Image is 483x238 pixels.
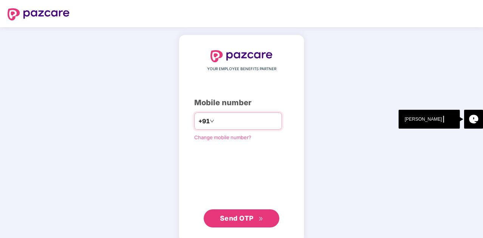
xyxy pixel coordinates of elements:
span: YOUR EMPLOYEE BENEFITS PARTNER [207,66,276,72]
span: +91 [198,117,210,126]
button: Send OTPdouble-right [204,209,279,227]
div: Mobile number [194,97,289,109]
img: logo [8,8,70,20]
a: Change mobile number? [194,134,251,140]
span: double-right [259,217,263,221]
img: logo [211,50,272,62]
span: Send OTP [220,214,254,222]
span: down [210,119,214,123]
